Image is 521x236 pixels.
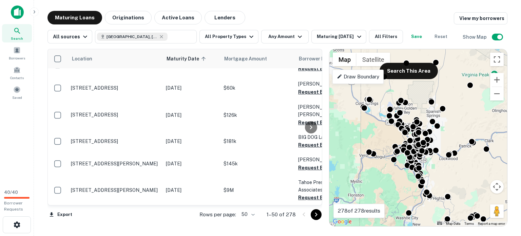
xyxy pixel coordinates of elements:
p: Tahoe Preservation Associates LP [298,179,366,194]
div: Maturing [DATE] [317,33,363,41]
img: Google [331,217,353,226]
button: Show satellite imagery [356,53,390,66]
p: [DATE] [166,111,217,119]
th: Mortgage Amount [220,49,295,68]
button: Toggle fullscreen view [490,53,504,66]
a: Contacts [2,63,32,82]
a: Saved [2,83,32,102]
iframe: Chat Widget [487,182,521,214]
span: Mortgage Amount [224,55,276,63]
p: [PERSON_NAME] [PERSON_NAME] [298,103,366,118]
button: Zoom in [490,73,504,87]
button: Maturing Loans [47,11,102,24]
span: Borrower Name [299,55,334,63]
button: Zoom out [490,87,504,101]
p: [DATE] [166,84,217,92]
div: All sources [53,33,89,41]
button: Reset [430,30,452,43]
span: Borrowers [9,55,25,61]
button: Save your search to get updates of matches that match your search criteria. [406,30,427,43]
a: Terms [464,222,474,225]
button: Map Data [446,221,460,226]
p: 278 of 278 results [338,207,380,215]
div: 50 [239,210,256,219]
span: Borrower Requests [4,201,23,212]
p: [STREET_ADDRESS] [71,112,159,118]
p: BIG DOG Land & Cattle LLC [298,133,366,141]
th: Location [67,49,162,68]
p: [STREET_ADDRESS] [71,138,159,144]
th: Maturity Date [162,49,220,68]
th: Borrower Name [295,49,369,68]
span: Saved [12,95,22,100]
p: [DATE] [166,186,217,194]
button: All sources [47,30,92,43]
p: $9M [224,186,291,194]
button: All Filters [369,30,403,43]
button: Any Amount [261,30,309,43]
button: Originations [105,11,152,24]
p: Draw Boundary [337,73,379,81]
span: 40 / 40 [4,190,18,195]
a: Open this area in Google Maps (opens a new window) [331,217,353,226]
button: Map camera controls [490,180,504,194]
p: [STREET_ADDRESS] [71,85,159,91]
span: Maturity Date [167,55,208,63]
p: $60k [224,84,291,92]
button: Request Borrower Info [298,119,353,127]
span: [GEOGRAPHIC_DATA], [GEOGRAPHIC_DATA], [GEOGRAPHIC_DATA] [107,34,157,40]
img: capitalize-icon.png [11,5,24,19]
button: Go to next page [311,209,322,220]
p: $145k [224,160,291,167]
span: Location [72,55,92,63]
span: Contacts [10,75,24,80]
a: View my borrowers [454,12,507,24]
button: Keyboard shortcuts [437,222,442,225]
p: [DATE] [166,138,217,145]
a: Search [2,24,32,42]
p: Rows per page: [199,211,236,219]
button: Export [47,210,74,220]
button: Lenders [205,11,245,24]
h6: Show Map [463,33,488,41]
button: Request Borrower Info [298,88,353,96]
a: Report a map error [478,222,505,225]
button: All Property Types [199,30,258,43]
button: Maturing [DATE] [311,30,366,43]
p: [DATE] [166,160,217,167]
button: Active Loans [154,11,202,24]
p: [STREET_ADDRESS][PERSON_NAME] [71,161,159,167]
button: Request Borrower Info [298,164,353,172]
p: 1–50 of 278 [267,211,296,219]
span: Search [11,36,23,41]
button: Show street map [333,53,356,66]
button: Request Borrower Info [298,194,353,202]
p: [PERSON_NAME] [298,156,366,163]
button: Request Borrower Info [298,65,353,73]
button: Search This Area [380,63,438,79]
p: [PERSON_NAME] [298,80,366,88]
a: Borrowers [2,44,32,62]
p: [STREET_ADDRESS][PERSON_NAME] [71,187,159,193]
div: 0 0 [329,49,507,226]
button: Request Borrower Info [298,141,353,149]
p: $181k [224,138,291,145]
p: $126k [224,111,291,119]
